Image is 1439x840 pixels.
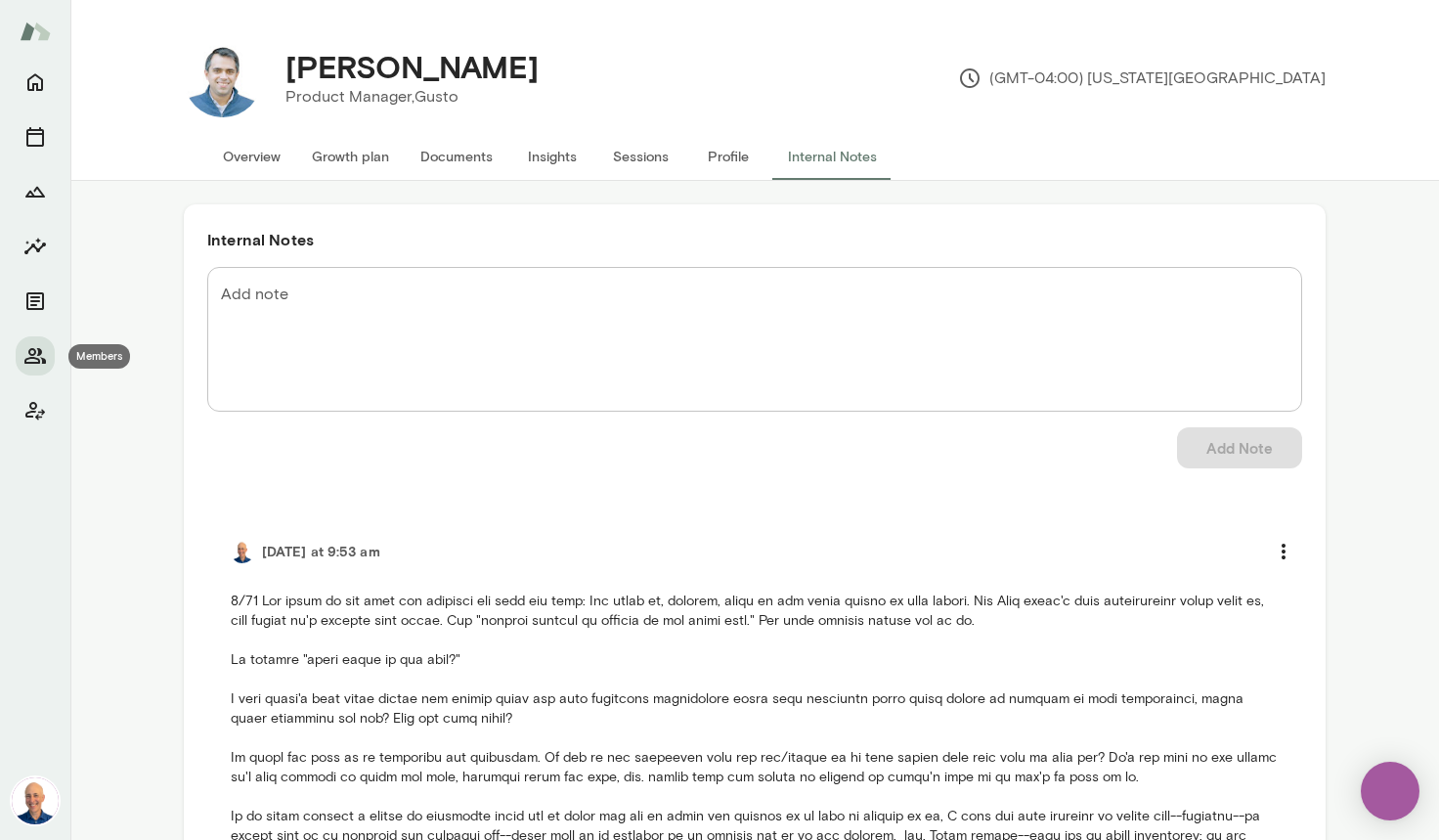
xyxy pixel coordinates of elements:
[12,777,59,824] img: Mark Lazen
[16,172,55,211] button: Growth Plan
[231,540,254,563] img: Mark Lazen
[68,344,130,369] div: Members
[772,133,893,180] button: Internal Notes
[20,13,51,50] img: Mento
[596,133,684,180] button: Sessions
[207,228,1302,251] h6: Internal Notes
[16,336,55,376] button: Members
[1263,531,1304,572] button: more
[296,133,405,180] button: Growth plan
[16,282,55,321] button: Documents
[207,133,296,180] button: Overview
[16,227,55,266] button: Insights
[262,542,380,561] h6: [DATE] at 9:53 am
[958,66,1326,90] p: (GMT-04:00) [US_STATE][GEOGRAPHIC_DATA]
[16,391,55,430] button: Client app
[16,117,55,156] button: Sessions
[684,133,772,180] button: Profile
[285,85,539,109] p: Product Manager, Gusto
[16,63,55,102] button: Home
[405,133,508,180] button: Documents
[508,133,596,180] button: Insights
[184,39,262,117] img: Eric Jester
[285,48,539,85] h4: [PERSON_NAME]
